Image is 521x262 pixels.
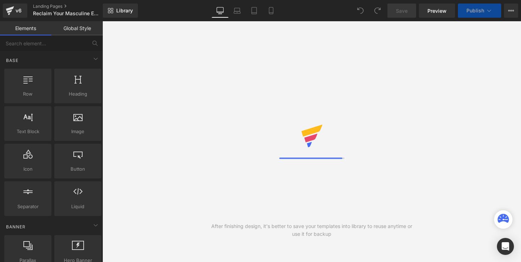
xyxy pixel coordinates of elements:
button: Redo [370,4,385,18]
span: Text Block [6,128,49,135]
a: Mobile [263,4,280,18]
span: Button [56,165,99,173]
a: v6 [3,4,27,18]
a: Tablet [246,4,263,18]
span: Liquid [56,203,99,210]
a: New Library [103,4,138,18]
div: Open Intercom Messenger [497,238,514,255]
a: Laptop [229,4,246,18]
button: Publish [458,4,501,18]
span: Library [116,7,133,14]
div: After finishing design, it's better to save your templates into library to reuse anytime or use i... [207,222,416,238]
a: Landing Pages [33,4,114,9]
span: Preview [427,7,447,15]
span: Reclaim Your Masculine Edge [33,11,100,16]
span: Banner [5,223,26,230]
button: Undo [353,4,368,18]
a: Global Style [51,21,103,35]
button: More [504,4,518,18]
span: Row [6,90,49,98]
span: Publish [466,8,484,13]
span: Separator [6,203,49,210]
span: Image [56,128,99,135]
span: Base [5,57,19,64]
span: Save [396,7,408,15]
span: Heading [56,90,99,98]
a: Preview [419,4,455,18]
a: Desktop [212,4,229,18]
span: Icon [6,165,49,173]
div: v6 [14,6,23,15]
